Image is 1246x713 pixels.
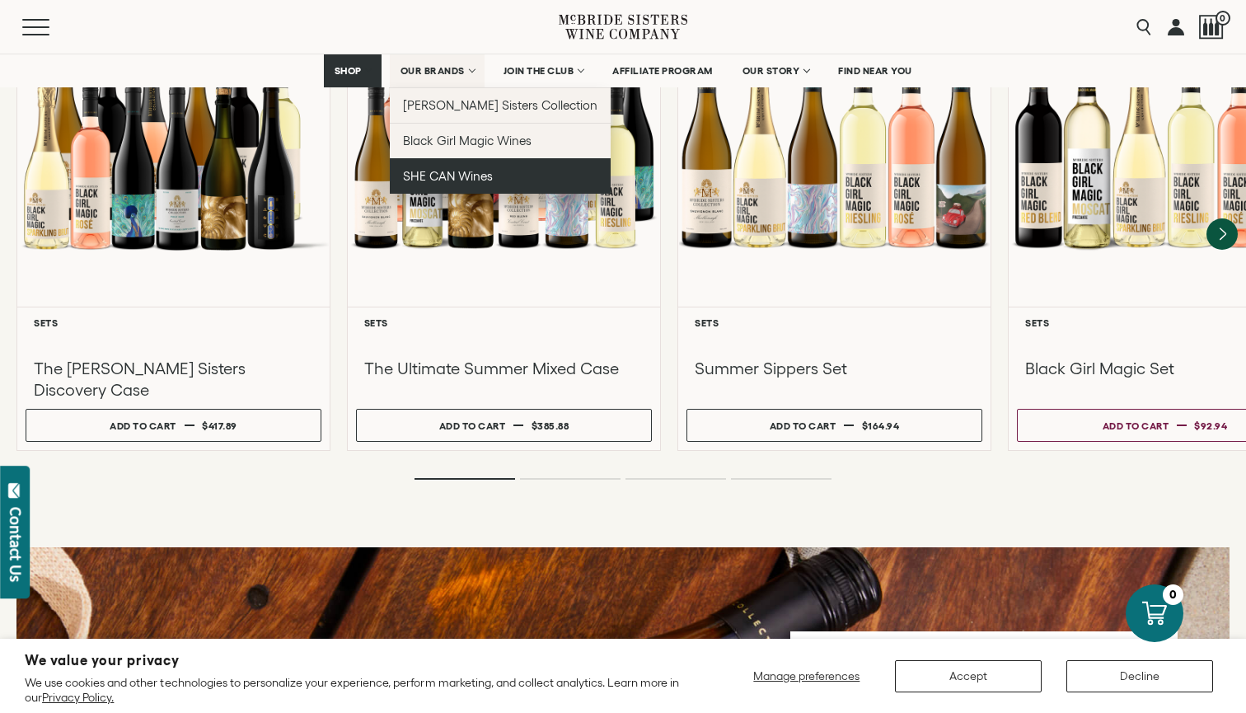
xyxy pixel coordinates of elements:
[390,158,611,194] a: SHE CAN Wines
[403,169,493,183] span: SHE CAN Wines
[742,65,800,77] span: OUR STORY
[520,478,621,480] li: Page dot 2
[753,669,860,683] span: Manage preferences
[731,478,831,480] li: Page dot 4
[25,675,683,705] p: We use cookies and other technologies to personalize your experience, perform marketing, and coll...
[364,358,644,379] h3: The Ultimate Summer Mixed Case
[22,19,82,35] button: Mobile Menu Trigger
[7,507,24,582] div: Contact Us
[1066,660,1213,692] button: Decline
[827,54,923,87] a: FIND NEAR YOU
[1163,584,1183,605] div: 0
[493,54,594,87] a: JOIN THE CLUB
[439,414,506,438] div: Add to cart
[356,409,652,442] button: Add to cart $385.88
[1206,218,1238,250] button: Next
[895,660,1042,692] button: Accept
[400,65,465,77] span: OUR BRANDS
[686,409,982,442] button: Add to cart $164.94
[625,478,726,480] li: Page dot 3
[25,654,683,668] h2: We value your privacy
[602,54,724,87] a: AFFILIATE PROGRAM
[862,420,900,431] span: $164.94
[504,65,574,77] span: JOIN THE CLUB
[732,54,820,87] a: OUR STORY
[695,317,974,328] h6: Sets
[26,409,321,442] button: Add to cart $417.89
[335,65,363,77] span: SHOP
[403,134,532,148] span: Black Girl Magic Wines
[202,420,237,431] span: $417.89
[324,54,382,87] a: SHOP
[770,414,836,438] div: Add to cart
[415,478,515,480] li: Page dot 1
[532,420,569,431] span: $385.88
[364,317,644,328] h6: Sets
[1216,11,1230,26] span: 0
[838,65,912,77] span: FIND NEAR YOU
[403,98,598,112] span: [PERSON_NAME] Sisters Collection
[1194,420,1227,431] span: $92.94
[390,87,611,123] a: [PERSON_NAME] Sisters Collection
[110,414,176,438] div: Add to cart
[390,123,611,158] a: Black Girl Magic Wines
[695,358,974,379] h3: Summer Sippers Set
[42,691,114,704] a: Privacy Policy.
[390,54,485,87] a: OUR BRANDS
[1103,414,1169,438] div: Add to cart
[34,317,313,328] h6: Sets
[612,65,713,77] span: AFFILIATE PROGRAM
[743,660,870,692] button: Manage preferences
[34,358,313,401] h3: The [PERSON_NAME] Sisters Discovery Case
